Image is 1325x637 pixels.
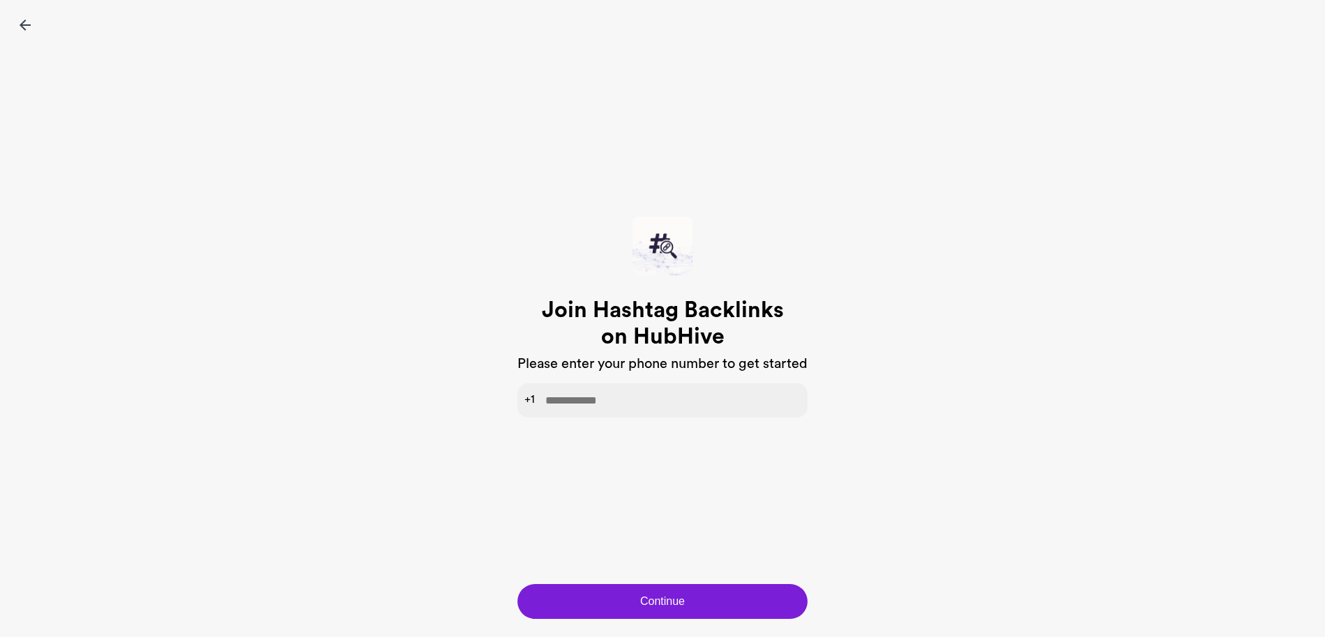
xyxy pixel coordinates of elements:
button: Continue [517,584,808,619]
span: +1 [524,393,535,406]
img: Hive Cover Image [633,217,692,275]
h1: Join Hashtag Backlinks on HubHive [537,297,788,350]
h3: Please enter your phone number to get started [517,355,808,372]
img: icon-back-black.svg [20,20,31,31]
